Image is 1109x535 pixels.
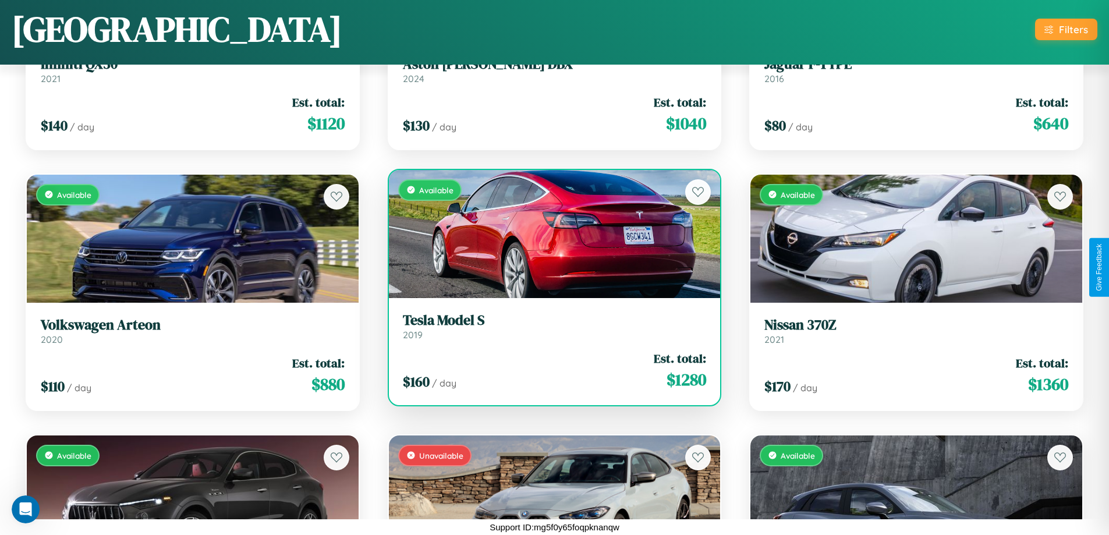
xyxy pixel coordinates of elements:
[403,312,707,329] h3: Tesla Model S
[70,121,94,133] span: / day
[403,329,423,341] span: 2019
[1095,244,1103,291] div: Give Feedback
[764,317,1068,345] a: Nissan 370Z2021
[764,377,791,396] span: $ 170
[12,495,40,523] iframe: Intercom live chat
[311,373,345,396] span: $ 880
[788,121,813,133] span: / day
[667,368,706,391] span: $ 1280
[432,377,456,389] span: / day
[419,451,463,460] span: Unavailable
[41,334,63,345] span: 2020
[781,451,815,460] span: Available
[1028,373,1068,396] span: $ 1360
[764,334,784,345] span: 2021
[403,56,707,84] a: Aston [PERSON_NAME] DBX2024
[292,94,345,111] span: Est. total:
[419,185,453,195] span: Available
[666,112,706,135] span: $ 1040
[432,121,456,133] span: / day
[292,355,345,371] span: Est. total:
[403,312,707,341] a: Tesla Model S2019
[41,56,345,84] a: Infiniti QX302021
[1035,19,1097,40] button: Filters
[57,190,91,200] span: Available
[1016,94,1068,111] span: Est. total:
[41,317,345,345] a: Volkswagen Arteon2020
[1033,112,1068,135] span: $ 640
[67,382,91,394] span: / day
[654,350,706,367] span: Est. total:
[41,317,345,334] h3: Volkswagen Arteon
[793,382,817,394] span: / day
[403,372,430,391] span: $ 160
[403,116,430,135] span: $ 130
[41,116,68,135] span: $ 140
[764,73,784,84] span: 2016
[764,317,1068,334] h3: Nissan 370Z
[57,451,91,460] span: Available
[307,112,345,135] span: $ 1120
[403,73,424,84] span: 2024
[781,190,815,200] span: Available
[41,377,65,396] span: $ 110
[12,5,342,53] h1: [GEOGRAPHIC_DATA]
[1059,23,1088,36] div: Filters
[654,94,706,111] span: Est. total:
[764,56,1068,84] a: Jaguar F-TYPE2016
[764,56,1068,73] h3: Jaguar F-TYPE
[764,116,786,135] span: $ 80
[1016,355,1068,371] span: Est. total:
[403,56,707,73] h3: Aston [PERSON_NAME] DBX
[41,56,345,73] h3: Infiniti QX30
[41,73,61,84] span: 2021
[490,519,619,535] p: Support ID: mg5f0y65foqpknanqw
